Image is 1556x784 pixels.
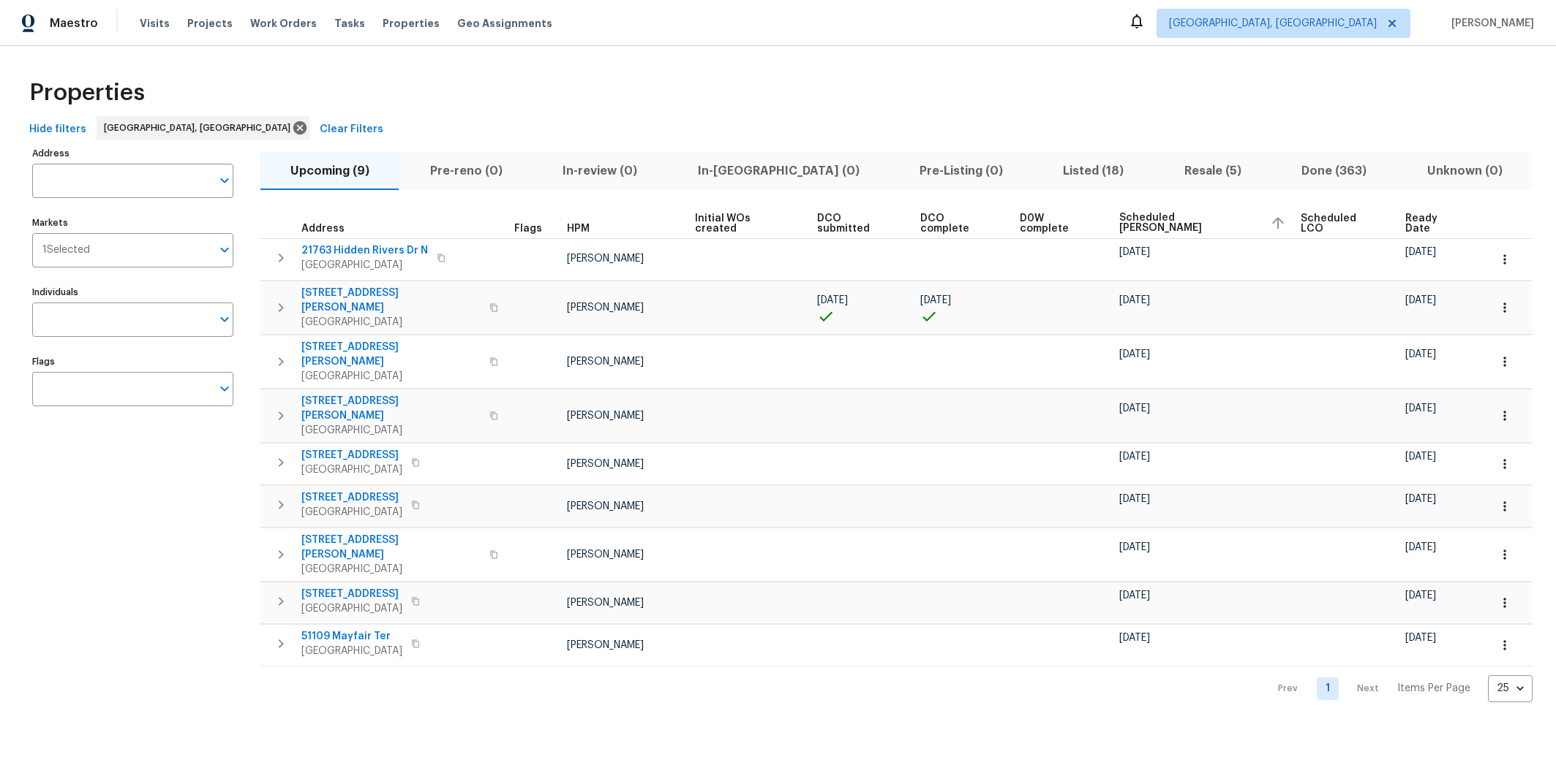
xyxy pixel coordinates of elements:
span: [PERSON_NAME] [1446,16,1534,31]
span: [DATE] [1119,295,1150,305]
span: [PERSON_NAME] [567,549,644,560]
span: Scheduled [PERSON_NAME] [1119,213,1258,233]
span: [GEOGRAPHIC_DATA] [301,463,402,477]
span: [GEOGRAPHIC_DATA] [301,369,481,384]
button: Open [214,378,235,399]
span: [GEOGRAPHIC_DATA] [301,315,481,330]
span: Ready Date [1405,213,1464,234]
span: [DATE] [920,295,951,305]
span: Projects [187,16,233,31]
span: Pre-Listing (0) [898,161,1024,181]
label: Individuals [32,288,233,297]
span: [DATE] [1405,542,1436,552]
span: [DATE] [1119,494,1150,504]
div: 25 [1488,669,1533,707]
span: Done (363) [1280,161,1388,181]
span: Flags [514,224,542,234]
span: [DATE] [1119,349,1150,359]
button: Clear Filters [314,116,389,143]
span: [DATE] [1405,590,1436,601]
span: Geo Assignments [457,16,552,31]
span: Work Orders [250,16,317,31]
span: Initial WOs created [695,213,793,234]
span: Pre-reno (0) [408,161,523,181]
span: [DATE] [1405,295,1436,305]
button: Open [214,170,235,191]
span: [PERSON_NAME] [567,302,644,313]
span: [DATE] [1405,452,1436,462]
label: Address [32,149,233,158]
span: Upcoming (9) [269,161,391,181]
span: Visits [140,16,170,31]
span: [PERSON_NAME] [567,411,644,421]
span: [GEOGRAPHIC_DATA] [301,601,402,616]
span: [PERSON_NAME] [567,254,644,264]
span: Tasks [334,18,365,28]
span: [DATE] [1119,590,1150,601]
span: Unknown (0) [1406,161,1524,181]
span: In-review (0) [541,161,658,181]
p: Items Per Page [1397,681,1470,696]
span: [DATE] [1405,349,1436,359]
span: [STREET_ADDRESS][PERSON_NAME] [301,394,481,423]
label: Flags [32,357,233,366]
span: 51109 Mayfair Ter [301,629,402,644]
span: DCO submitted [817,213,895,234]
span: [DATE] [1405,494,1436,504]
span: [STREET_ADDRESS] [301,448,402,463]
span: [PERSON_NAME] [567,357,644,367]
span: [GEOGRAPHIC_DATA] [301,423,481,438]
span: HPM [567,224,590,234]
span: Maestro [50,16,98,31]
button: Open [214,309,235,330]
span: 21763 Hidden Rivers Dr N [301,243,428,258]
span: [DATE] [1119,633,1150,643]
span: In-[GEOGRAPHIC_DATA] (0) [676,161,880,181]
span: [DATE] [1119,542,1150,552]
div: [GEOGRAPHIC_DATA], [GEOGRAPHIC_DATA] [97,116,309,140]
span: [GEOGRAPHIC_DATA], [GEOGRAPHIC_DATA] [104,121,296,135]
span: [STREET_ADDRESS] [301,587,402,601]
span: [GEOGRAPHIC_DATA] [301,562,481,576]
nav: Pagination Navigation [1264,675,1533,702]
span: [PERSON_NAME] [567,598,644,608]
span: [STREET_ADDRESS] [301,490,402,505]
span: [GEOGRAPHIC_DATA] [301,258,428,273]
span: [DATE] [1405,633,1436,643]
span: Listed (18) [1042,161,1145,181]
span: [DATE] [1119,403,1150,414]
span: [GEOGRAPHIC_DATA], [GEOGRAPHIC_DATA] [1169,16,1377,31]
span: [PERSON_NAME] [567,640,644,650]
span: DCO complete [920,213,995,234]
span: [GEOGRAPHIC_DATA] [301,505,402,520]
button: Open [214,240,235,260]
span: [DATE] [1119,247,1150,257]
span: Resale (5) [1163,161,1263,181]
span: [DATE] [1119,452,1150,462]
span: 1 Selected [42,244,90,256]
span: Scheduled LCO [1301,213,1380,234]
span: Address [301,224,345,234]
span: [DATE] [1405,247,1436,257]
span: Properties [383,16,440,31]
span: Properties [29,85,145,100]
span: [DATE] [1405,403,1436,414]
span: [STREET_ADDRESS][PERSON_NAME] [301,340,481,369]
span: Clear Filters [320,121,383,139]
a: Goto page 1 [1317,677,1339,700]
span: [STREET_ADDRESS][PERSON_NAME] [301,533,481,562]
label: Markets [32,218,233,227]
span: [PERSON_NAME] [567,459,644,469]
button: Hide filters [23,116,92,143]
span: Hide filters [29,121,86,139]
span: [DATE] [817,295,848,305]
span: [STREET_ADDRESS][PERSON_NAME] [301,286,481,315]
span: [GEOGRAPHIC_DATA] [301,644,402,658]
span: [PERSON_NAME] [567,501,644,511]
span: D0W complete [1020,213,1094,234]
